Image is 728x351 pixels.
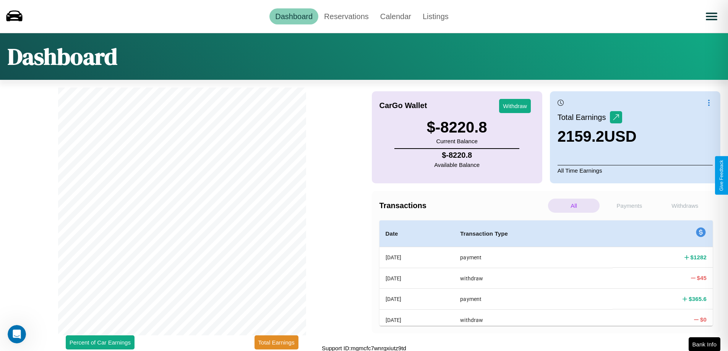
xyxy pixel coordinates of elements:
p: All Time Earnings [558,165,713,176]
h4: $ -8220.8 [434,151,480,160]
th: payment [454,289,613,309]
button: Open menu [701,6,722,27]
a: Reservations [318,8,375,24]
h4: Transactions [379,201,546,210]
th: [DATE] [379,247,454,268]
button: Total Earnings [255,335,298,349]
h4: $ 1282 [691,253,707,261]
div: Give Feedback [719,160,724,191]
h1: Dashboard [8,41,117,72]
h4: Transaction Type [460,229,606,238]
th: payment [454,247,613,268]
p: Payments [603,199,655,213]
h3: $ -8220.8 [427,119,487,136]
a: Listings [417,8,454,24]
h3: 2159.2 USD [558,128,637,145]
h4: CarGo Wallet [379,101,427,110]
h4: $ 0 [700,315,707,324]
p: Available Balance [434,160,480,170]
p: Total Earnings [558,110,610,124]
h4: $ 45 [697,274,707,282]
th: [DATE] [379,309,454,330]
button: Withdraw [499,99,531,113]
iframe: Intercom live chat [8,325,26,343]
th: withdraw [454,268,613,288]
th: [DATE] [379,289,454,309]
th: [DATE] [379,268,454,288]
p: Current Balance [427,136,487,146]
h4: Date [386,229,448,238]
button: Percent of Car Earnings [66,335,135,349]
h4: $ 365.6 [689,295,707,303]
a: Calendar [375,8,417,24]
p: Withdraws [659,199,711,213]
a: Dashboard [269,8,318,24]
p: All [548,199,600,213]
th: withdraw [454,309,613,330]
